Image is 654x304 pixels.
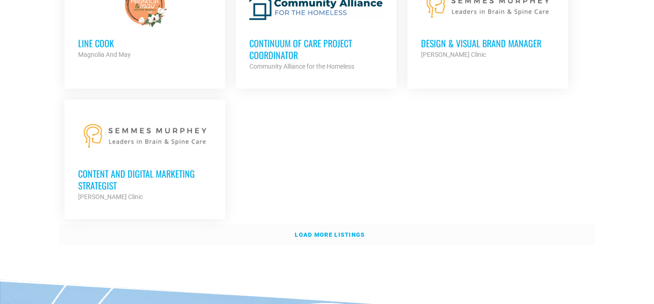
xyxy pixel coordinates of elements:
h3: Content and Digital Marketing Strategist [78,168,212,191]
h3: Line cook [78,37,212,49]
strong: Community Alliance for the Homeless [249,63,354,70]
strong: Magnolia And May [78,51,131,58]
h3: Design & Visual Brand Manager [421,37,555,49]
a: Load more listings [59,224,595,245]
strong: [PERSON_NAME] Clinic [421,51,486,58]
h3: Continuum of Care Project Coordinator [249,37,383,61]
strong: [PERSON_NAME] Clinic [78,193,143,200]
strong: Load more listings [295,231,365,238]
a: Content and Digital Marketing Strategist [PERSON_NAME] Clinic [64,100,225,216]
